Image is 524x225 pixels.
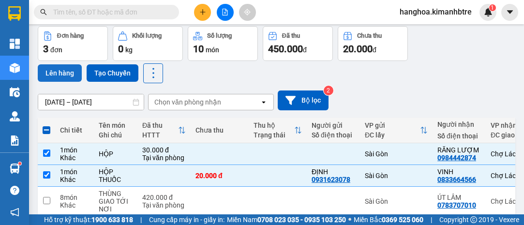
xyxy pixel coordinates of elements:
span: đ [373,46,376,54]
div: VP gửi [365,121,420,129]
button: Tạo Chuyến [87,64,138,82]
div: Ghi chú [99,131,133,139]
img: dashboard-icon [10,39,20,49]
span: 450.000 [268,43,303,55]
button: Đã thu450.000đ [263,26,333,61]
div: 0833664566 [437,176,476,183]
th: Toggle SortBy [360,118,433,143]
div: Đã thu [142,121,178,129]
div: Khối lượng [132,32,162,39]
strong: 0708 023 035 - 0935 103 250 [257,216,346,224]
sup: 1 [18,162,21,165]
button: Bộ lọc [278,90,329,110]
span: CR : [7,52,22,62]
sup: 1 [489,4,496,11]
span: hanghoa.kimanhbtre [392,6,479,18]
button: Khối lượng0kg [113,26,183,61]
input: Tìm tên, số ĐT hoặc mã đơn [53,7,167,17]
span: đ [303,46,307,54]
img: icon-new-feature [484,8,493,16]
div: 0783707010 [437,201,476,209]
div: ĐC lấy [365,131,420,139]
div: Sài Gòn [8,8,86,20]
span: aim [244,9,251,15]
div: 20.000 đ [195,172,244,180]
div: Chưa thu [195,126,244,134]
div: Số lượng [207,32,232,39]
span: Hỗ trợ kỹ thuật: [44,214,133,225]
button: Đơn hàng3đơn [38,26,108,61]
div: Tại văn phòng [142,154,186,162]
div: Chọn văn phòng nhận [154,97,221,107]
span: caret-down [506,8,514,16]
div: ÚT LÂM [437,194,481,201]
div: Số điện thoại [312,131,355,139]
span: SL [88,67,101,81]
span: đơn [50,46,62,54]
span: 1 [491,4,494,11]
div: Thu hộ [254,121,294,129]
span: Nhận: [92,9,116,19]
strong: 0369 525 060 [382,216,423,224]
div: RĂNG LƯỢM [92,20,176,31]
span: Cung cấp máy in - giấy in: [149,214,225,225]
button: Số lượng10món [188,26,258,61]
button: file-add [217,4,234,21]
img: warehouse-icon [10,164,20,174]
span: notification [10,208,19,217]
div: Sài Gòn [365,197,428,205]
button: Chưa thu20.000đ [338,26,408,61]
div: RĂNG LƯỢM [437,146,481,154]
span: search [40,9,47,15]
span: file-add [222,9,228,15]
span: plus [199,9,206,15]
span: Gửi: [8,9,23,19]
div: Người nhận [437,120,481,128]
div: Chợ Lách [92,8,176,20]
sup: 2 [324,86,333,95]
div: Chưa thu [357,32,382,39]
th: Toggle SortBy [249,118,307,143]
button: caret-down [501,4,518,21]
img: warehouse-icon [10,111,20,121]
div: Người gửi [312,121,355,129]
span: kg [125,46,133,54]
img: warehouse-icon [10,63,20,73]
div: Đơn hàng [57,32,84,39]
div: VINH [437,168,481,176]
input: Select a date range. [38,94,144,110]
div: 0984442874 [92,31,176,45]
div: Khác [60,176,89,183]
span: 0 [118,43,123,55]
div: Chi tiết [60,126,89,134]
div: Khác [60,154,89,162]
span: Miền Bắc [354,214,423,225]
div: Khác [60,201,89,209]
div: 0984442874 [437,154,476,162]
div: 30.000 đ [142,146,186,154]
span: copyright [470,216,477,223]
div: 1 món [60,146,89,154]
div: Đã thu [282,32,300,39]
span: | [140,214,142,225]
span: question-circle [10,186,19,195]
div: HTTT [142,131,178,139]
div: GIAO TỚI NƠI [99,197,133,213]
div: Tên hàng: HỘP ( : 1 ) [8,68,176,80]
span: 10 [193,43,204,55]
span: món [206,46,219,54]
div: ĐỊNH [312,168,355,176]
div: Sài Gòn [365,172,428,180]
span: 20.000 [343,43,373,55]
div: 420.000 đ [142,194,186,201]
span: Miền Nam [227,214,346,225]
button: Lên hàng [38,64,82,82]
button: aim [239,4,256,21]
div: HỘP THUỐC [99,168,133,183]
div: Sài Gòn [365,150,428,158]
img: logo-vxr [8,6,21,21]
img: solution-icon [10,135,20,146]
div: 8 món [60,194,89,201]
strong: 1900 633 818 [91,216,133,224]
span: 3 [43,43,48,55]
